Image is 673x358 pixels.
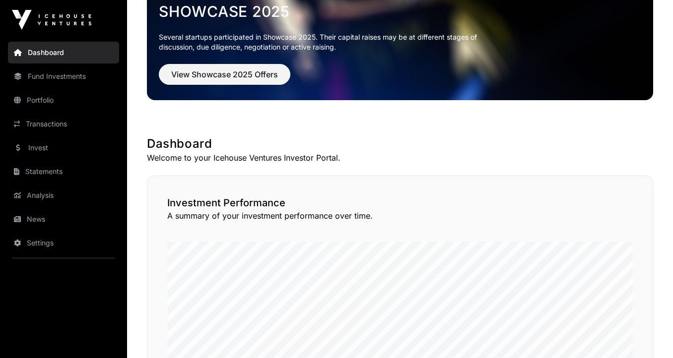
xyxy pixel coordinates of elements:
iframe: Chat Widget [623,310,673,358]
p: Several startups participated in Showcase 2025. Their capital raises may be at different stages o... [159,32,492,52]
a: Dashboard [8,42,119,63]
a: Statements [8,161,119,182]
p: Welcome to your Icehouse Ventures Investor Portal. [147,152,653,164]
a: Portfolio [8,89,119,111]
a: News [8,208,119,230]
img: Icehouse Ventures Logo [12,10,91,30]
h1: Dashboard [147,136,653,152]
button: View Showcase 2025 Offers [159,64,290,85]
h2: Investment Performance [167,196,633,210]
a: Settings [8,232,119,254]
a: Fund Investments [8,65,119,87]
a: Invest [8,137,119,159]
a: View Showcase 2025 Offers [159,74,290,84]
a: Analysis [8,184,119,206]
a: Showcase 2025 [159,2,641,20]
p: A summary of your investment performance over time. [167,210,633,222]
a: Transactions [8,113,119,135]
span: View Showcase 2025 Offers [171,68,278,80]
